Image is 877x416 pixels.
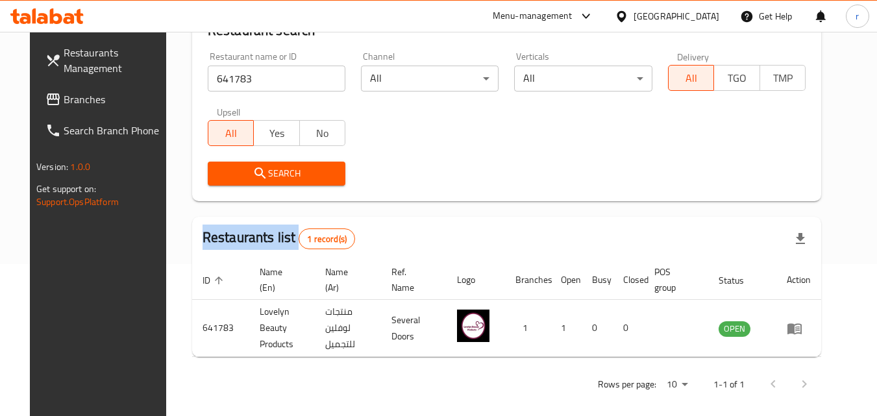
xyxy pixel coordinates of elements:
[208,66,345,92] input: Search for restaurant name or ID..
[36,193,119,210] a: Support.OpsPlatform
[381,300,447,357] td: Several Doors
[674,69,709,88] span: All
[35,37,177,84] a: Restaurants Management
[64,123,166,138] span: Search Branch Phone
[713,65,760,91] button: TGO
[613,300,644,357] td: 0
[35,115,177,146] a: Search Branch Phone
[305,124,340,143] span: No
[203,273,227,288] span: ID
[208,162,345,186] button: Search
[668,65,714,91] button: All
[760,65,806,91] button: TMP
[457,310,489,342] img: Lovelyn Beauty Products
[36,180,96,197] span: Get support on:
[70,158,90,175] span: 1.0.0
[299,233,354,245] span: 1 record(s)
[582,300,613,357] td: 0
[192,260,821,357] table: enhanced table
[719,321,750,337] div: OPEN
[259,124,294,143] span: Yes
[505,260,550,300] th: Branches
[785,223,816,254] div: Export file
[776,260,821,300] th: Action
[677,52,710,61] label: Delivery
[634,9,719,23] div: [GEOGRAPHIC_DATA]
[208,120,254,146] button: All
[514,66,652,92] div: All
[719,321,750,336] span: OPEN
[598,376,656,393] p: Rows per page:
[582,260,613,300] th: Busy
[505,300,550,357] td: 1
[493,8,573,24] div: Menu-management
[325,264,365,295] span: Name (Ar)
[447,260,505,300] th: Logo
[36,158,68,175] span: Version:
[299,228,355,249] div: Total records count
[64,45,166,76] span: Restaurants Management
[713,376,745,393] p: 1-1 of 1
[299,120,345,146] button: No
[203,228,355,249] h2: Restaurants list
[64,92,166,107] span: Branches
[217,107,241,116] label: Upsell
[765,69,800,88] span: TMP
[550,260,582,300] th: Open
[856,9,859,23] span: r
[719,69,754,88] span: TGO
[315,300,380,357] td: منتجات لوفلين للتجميل
[214,124,249,143] span: All
[550,300,582,357] td: 1
[787,321,811,336] div: Menu
[391,264,431,295] span: Ref. Name
[253,120,299,146] button: Yes
[613,260,644,300] th: Closed
[361,66,499,92] div: All
[260,264,299,295] span: Name (En)
[719,273,761,288] span: Status
[661,375,693,395] div: Rows per page:
[208,21,806,40] h2: Restaurant search
[249,300,315,357] td: Lovelyn Beauty Products
[192,300,249,357] td: 641783
[654,264,693,295] span: POS group
[218,165,335,182] span: Search
[35,84,177,115] a: Branches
